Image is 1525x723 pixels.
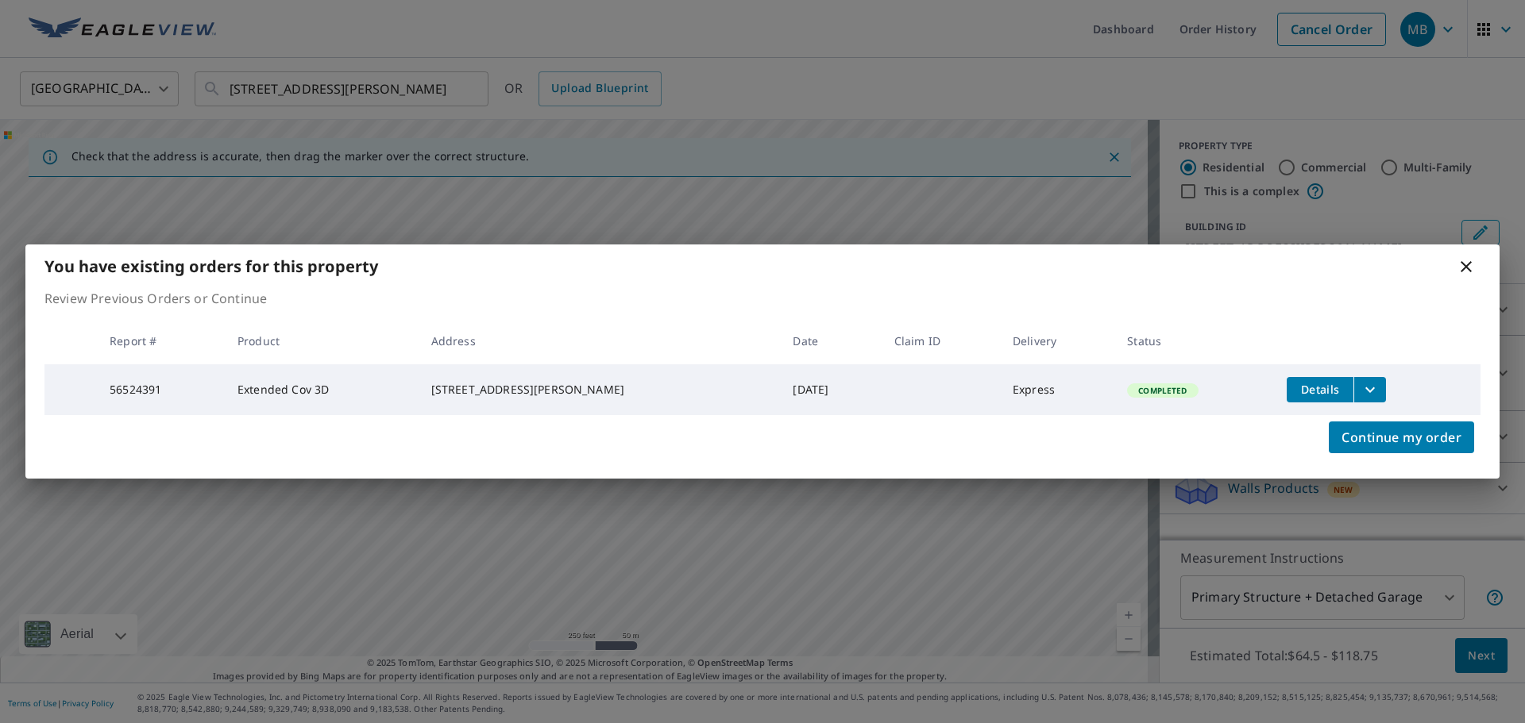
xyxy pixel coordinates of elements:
[1353,377,1386,402] button: filesDropdownBtn-56524391
[225,364,419,415] td: Extended Cov 3D
[225,317,419,364] th: Product
[1000,364,1114,415] td: Express
[1000,317,1114,364] th: Delivery
[1114,317,1274,364] th: Status
[1342,426,1461,448] span: Continue my order
[1129,385,1196,396] span: Completed
[44,256,378,277] b: You have existing orders for this property
[1287,377,1353,402] button: detailsBtn-56524391
[44,289,1481,308] p: Review Previous Orders or Continue
[780,364,881,415] td: [DATE]
[419,317,781,364] th: Address
[882,317,1000,364] th: Claim ID
[780,317,881,364] th: Date
[1296,382,1344,397] span: Details
[97,317,225,364] th: Report #
[1329,421,1474,453] button: Continue my order
[97,364,225,415] td: 56524391
[431,382,768,398] div: [STREET_ADDRESS][PERSON_NAME]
